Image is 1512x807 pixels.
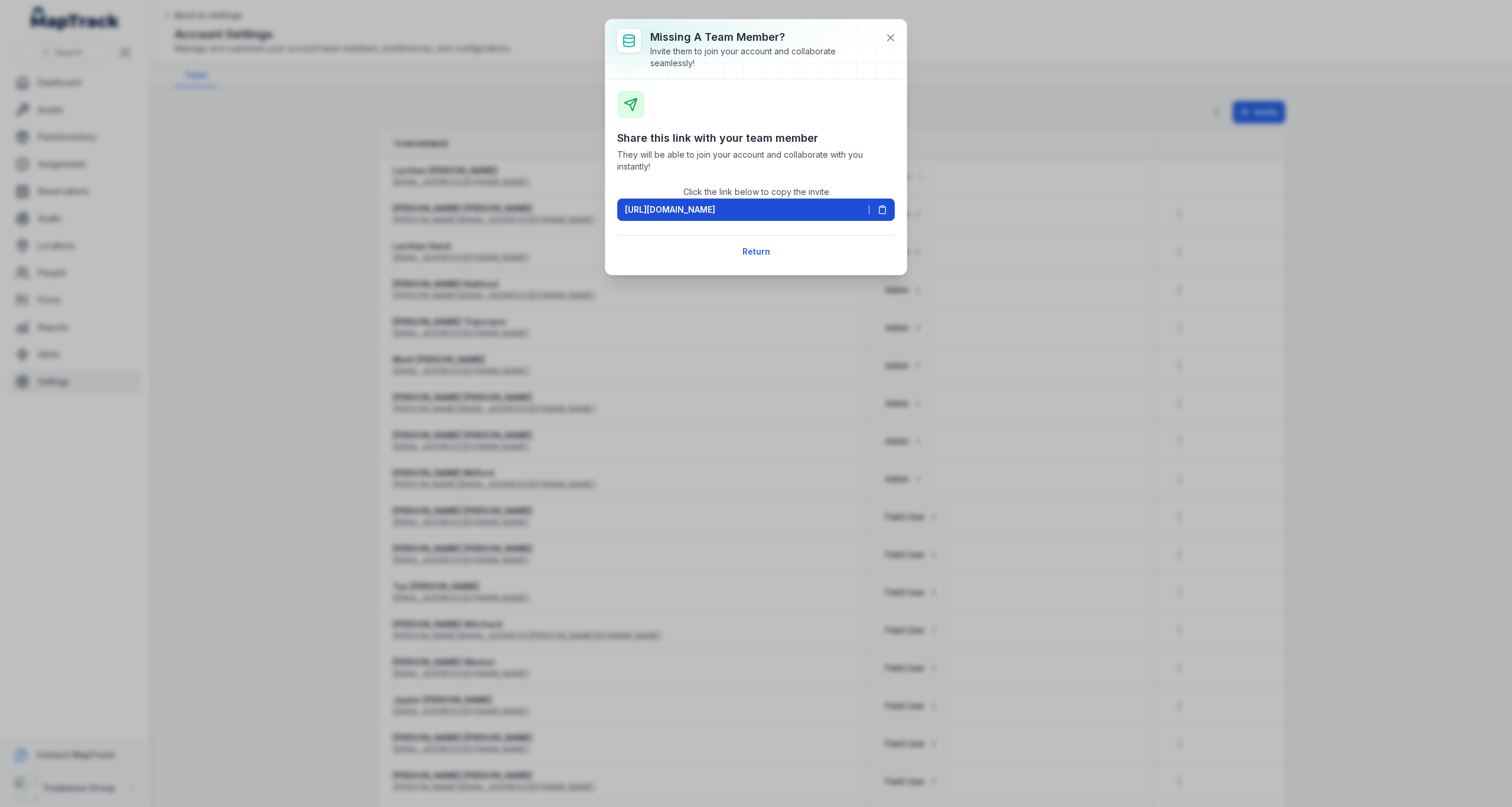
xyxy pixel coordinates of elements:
[617,130,895,147] h3: Share this link with your team member
[625,204,715,216] span: [URL][DOMAIN_NAME]
[650,45,876,69] div: Invite them to join your account and collaborate seamlessly!
[617,199,895,221] button: [URL][DOMAIN_NAME]
[650,29,876,45] h3: Missing a team member?
[735,240,778,263] button: Return
[617,149,895,173] span: They will be able to join your account and collaborate with you instantly!
[683,187,829,197] span: Click the link below to copy the invite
